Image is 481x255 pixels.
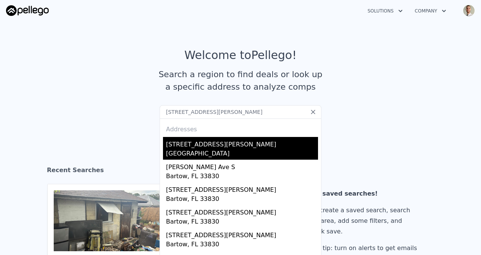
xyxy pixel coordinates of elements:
div: Recent Searches [47,160,434,184]
div: Bartow, FL 33830 [166,194,318,205]
div: [GEOGRAPHIC_DATA] [166,149,318,160]
input: Search an address or region... [160,105,321,119]
div: To create a saved search, search an area, add some filters, and click save. [311,205,420,237]
div: Bartow, FL 33830 [166,240,318,250]
button: Company [409,4,452,18]
div: Welcome to Pellego ! [185,48,297,62]
div: [PERSON_NAME] Ave S [166,160,318,172]
button: Solutions [362,4,409,18]
div: [STREET_ADDRESS][PERSON_NAME] [166,228,318,240]
div: No saved searches! [311,188,420,199]
img: Pellego [6,5,49,16]
div: Bartow, FL 33830 [166,172,318,182]
div: Addresses [163,119,318,137]
div: [STREET_ADDRESS][PERSON_NAME] [166,137,318,149]
div: Search a region to find deals or look up a specific address to analyze comps [156,68,325,93]
div: [STREET_ADDRESS][PERSON_NAME] [166,205,318,217]
img: avatar [463,5,475,17]
div: [STREET_ADDRESS][PERSON_NAME] [166,182,318,194]
div: Bartow, FL 33830 [166,217,318,228]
